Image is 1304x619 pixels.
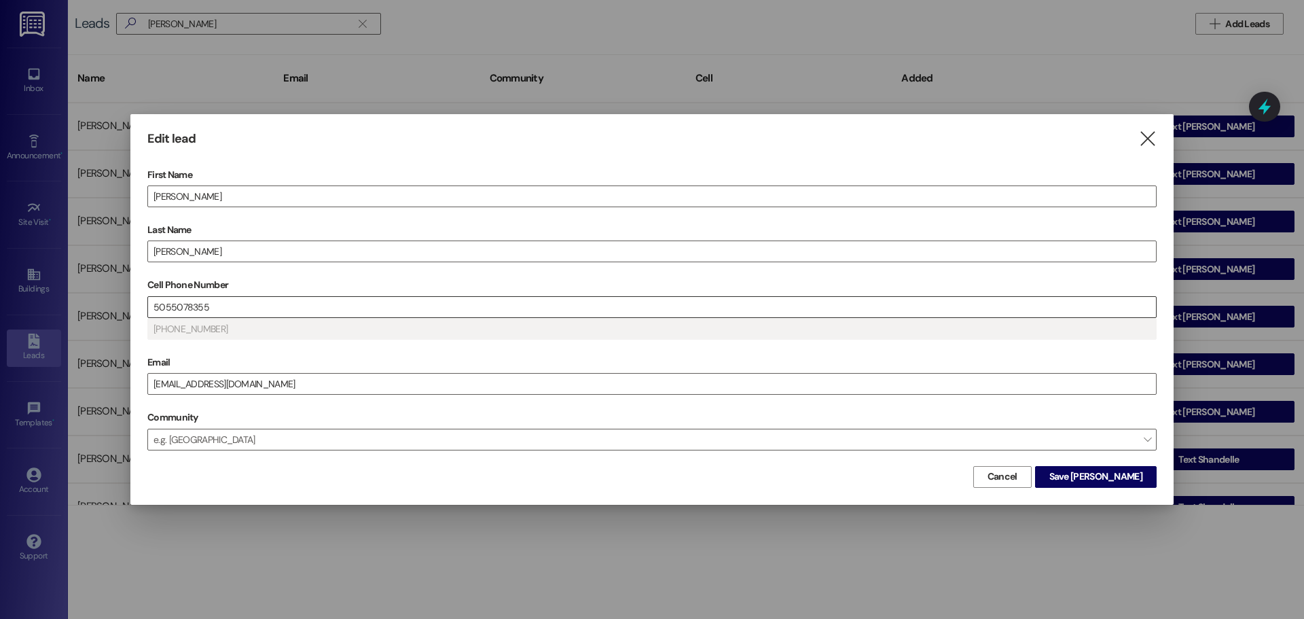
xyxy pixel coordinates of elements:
[988,470,1017,484] span: Cancel
[147,352,1157,373] label: Email
[147,275,1157,296] label: Cell Phone Number
[147,219,1157,241] label: Last Name
[1035,466,1157,488] button: Save [PERSON_NAME]
[147,131,196,147] h3: Edit lead
[148,241,1156,262] input: e.g. Smith
[147,429,1157,450] span: e.g. [GEOGRAPHIC_DATA]
[148,186,1156,207] input: e.g. Alex
[148,374,1156,394] input: e.g. alex@gmail.com
[1049,470,1142,484] span: Save [PERSON_NAME]
[973,466,1032,488] button: Cancel
[147,407,198,428] label: Community
[147,164,1157,185] label: First Name
[1138,132,1157,146] i: 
